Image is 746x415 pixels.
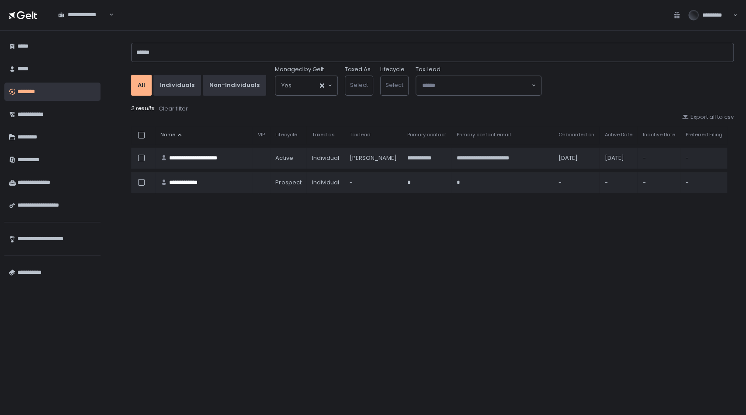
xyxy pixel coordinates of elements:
[275,131,297,138] span: Lifecycle
[349,131,370,138] span: Tax lead
[685,131,722,138] span: Preferred Filing
[416,66,441,73] span: Tax Lead
[291,81,319,90] input: Search for option
[158,104,188,113] button: Clear filter
[456,131,510,138] span: Primary contact email
[131,75,152,96] button: All
[685,179,722,187] div: -
[407,131,446,138] span: Primary contact
[281,81,291,90] span: Yes
[350,81,368,89] span: Select
[682,113,734,121] button: Export all to csv
[209,81,260,89] div: Non-Individuals
[312,131,334,138] span: Taxed as
[385,81,403,89] span: Select
[422,81,531,90] input: Search for option
[604,131,632,138] span: Active Date
[604,179,632,187] div: -
[345,66,371,73] label: Taxed As
[52,6,114,24] div: Search for option
[320,83,324,88] button: Clear Selected
[275,154,293,162] span: active
[275,179,301,187] span: prospect
[642,179,675,187] div: -
[159,105,188,113] div: Clear filter
[349,154,396,162] div: [PERSON_NAME]
[604,154,632,162] div: [DATE]
[131,104,734,113] div: 2 results
[312,154,339,162] div: Individual
[685,154,722,162] div: -
[642,131,675,138] span: Inactive Date
[275,76,337,95] div: Search for option
[558,179,594,187] div: -
[203,75,266,96] button: Non-Individuals
[312,179,339,187] div: Individual
[160,81,194,89] div: Individuals
[349,179,396,187] div: -
[380,66,405,73] label: Lifecycle
[258,131,265,138] span: VIP
[153,75,201,96] button: Individuals
[558,131,594,138] span: Onboarded on
[138,81,145,89] div: All
[642,154,675,162] div: -
[58,19,108,28] input: Search for option
[558,154,594,162] div: [DATE]
[275,66,324,73] span: Managed by Gelt
[160,131,175,138] span: Name
[416,76,541,95] div: Search for option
